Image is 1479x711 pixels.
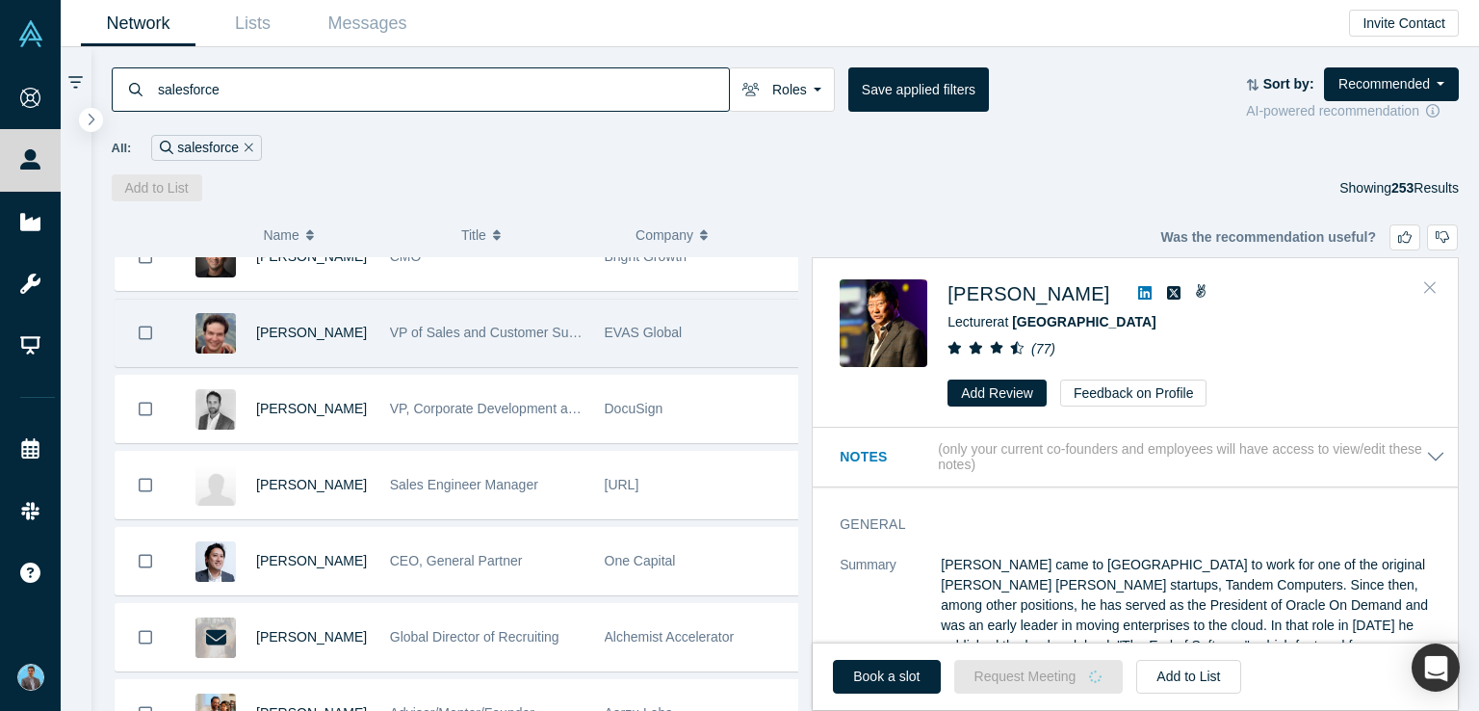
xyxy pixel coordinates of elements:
[116,376,175,442] button: Bookmark
[461,215,486,255] span: Title
[390,325,604,340] span: VP of Sales and Customer Success
[1012,314,1156,329] a: [GEOGRAPHIC_DATA]
[256,553,367,568] a: [PERSON_NAME]
[636,215,790,255] button: Company
[239,137,253,159] button: Remove Filter
[81,1,195,46] a: Network
[263,215,298,255] span: Name
[954,660,1124,694] button: Request Meeting
[390,477,538,492] span: Sales Engineer Manager
[1339,174,1459,201] div: Showing
[195,389,236,430] img: Eric Darwin's Profile Image
[840,514,1418,535] h3: General
[1349,10,1459,37] button: Invite Contact
[116,604,175,671] button: Bookmark
[112,139,132,158] span: All:
[310,1,425,46] a: Messages
[116,528,175,594] button: Bookmark
[947,314,1156,329] span: Lecturer at
[256,477,367,492] a: [PERSON_NAME]
[17,20,44,47] img: Alchemist Vault Logo
[833,660,940,694] a: Book a slot
[195,1,310,46] a: Lists
[390,401,702,416] span: VP, Corporate Development and DocuSign Ventures
[390,629,559,645] span: Global Director of Recruiting
[256,401,367,416] a: [PERSON_NAME]
[938,441,1426,474] p: (only your current co-founders and employees will have access to view/edit these notes)
[256,629,367,645] a: [PERSON_NAME]
[840,279,927,367] img: Timothy Chou's Profile Image
[840,441,1445,474] button: Notes (only your current co-founders and employees will have access to view/edit these notes)
[605,325,683,340] span: EVAS Global
[605,477,639,492] span: [URL]
[116,452,175,518] button: Bookmark
[156,66,729,112] input: Search by name, title, company, summary, expertise, investment criteria or topics of focus
[1246,101,1459,121] div: AI-powered recommendation
[1136,660,1240,694] button: Add to List
[1031,341,1055,356] i: ( 77 )
[17,664,44,691] img: Akshay Panse's Account
[1324,67,1459,101] button: Recommended
[947,283,1109,304] a: [PERSON_NAME]
[1160,224,1458,250] div: Was the recommendation useful?
[151,135,261,161] div: salesforce
[461,215,615,255] button: Title
[840,447,934,467] h3: Notes
[195,541,236,582] img: Shinji Asada's Profile Image
[636,215,693,255] span: Company
[605,553,676,568] span: One Capital
[1060,380,1207,407] button: Feedback on Profile
[947,380,1047,407] button: Add Review
[1263,76,1314,92] strong: Sort by:
[195,313,236,354] img: Armando Mann's Profile Image
[116,300,175,366] button: Bookmark
[390,553,523,568] span: CEO, General Partner
[848,67,989,112] button: Save applied filters
[195,237,236,277] img: Alex Ortiz's Profile Image
[729,67,835,112] button: Roles
[112,174,202,201] button: Add to List
[256,325,367,340] a: [PERSON_NAME]
[116,224,175,290] button: Bookmark
[263,215,441,255] button: Name
[941,555,1445,676] p: [PERSON_NAME] came to [GEOGRAPHIC_DATA] to work for one of the original [PERSON_NAME] [PERSON_NAM...
[1415,273,1444,303] button: Close
[195,465,236,506] img: Jesse Dailey's Profile Image
[605,629,735,645] span: Alchemist Accelerator
[605,401,663,416] span: DocuSign
[1391,180,1459,196] span: Results
[1391,180,1414,196] strong: 253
